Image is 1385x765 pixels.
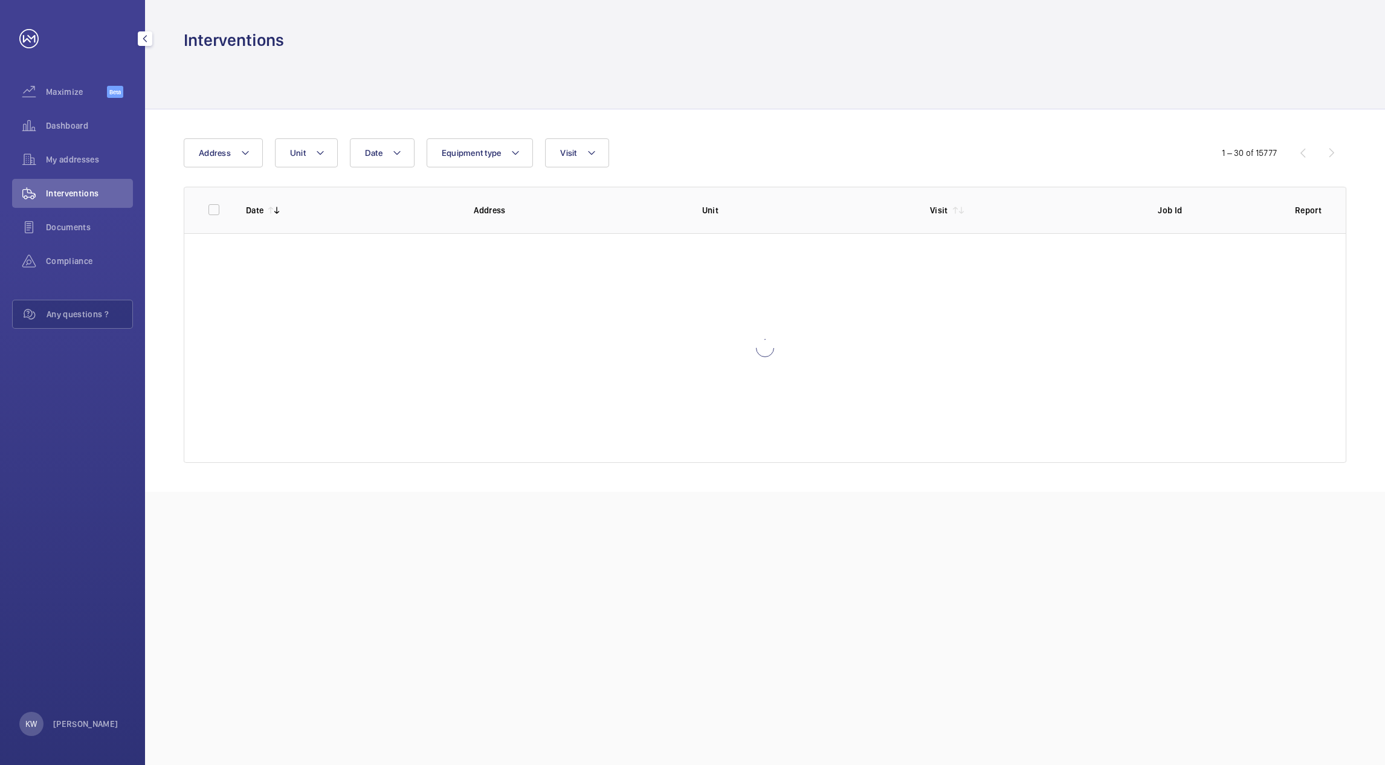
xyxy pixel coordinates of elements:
span: Documents [46,221,133,233]
button: Equipment type [427,138,534,167]
span: My addresses [46,153,133,166]
button: Visit [545,138,609,167]
span: Any questions ? [47,308,132,320]
p: Unit [702,204,911,216]
p: Date [246,204,263,216]
button: Date [350,138,415,167]
h1: Interventions [184,29,284,51]
span: Equipment type [442,148,502,158]
p: [PERSON_NAME] [53,718,118,730]
span: Address [199,148,231,158]
div: 1 – 30 of 15777 [1222,147,1277,159]
span: Unit [290,148,306,158]
p: KW [25,718,37,730]
span: Visit [560,148,576,158]
p: Address [474,204,682,216]
p: Job Id [1158,204,1275,216]
span: Date [365,148,383,158]
button: Unit [275,138,338,167]
span: Beta [107,86,123,98]
span: Dashboard [46,120,133,132]
p: Report [1295,204,1322,216]
span: Interventions [46,187,133,199]
p: Visit [930,204,948,216]
button: Address [184,138,263,167]
span: Maximize [46,86,107,98]
span: Compliance [46,255,133,267]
